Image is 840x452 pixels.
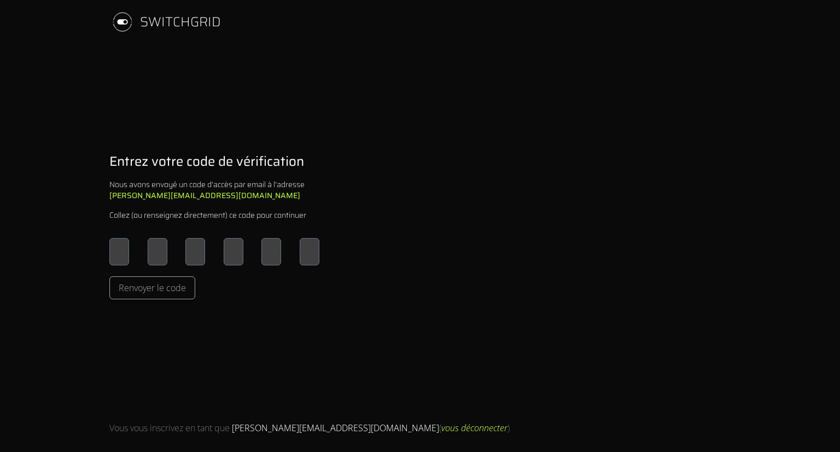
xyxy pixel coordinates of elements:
button: Renvoyer le code [109,276,195,299]
input: Please enter OTP character 2 [148,238,167,265]
input: Please enter OTP character 4 [224,238,243,265]
b: [PERSON_NAME][EMAIL_ADDRESS][DOMAIN_NAME] [109,189,300,201]
input: Please enter OTP character 6 [300,238,319,265]
input: Please enter OTP character 1 [109,238,129,265]
div: SWITCHGRID [140,13,221,31]
div: Nous avons envoyé un code d'accès par email à l'adresse [109,179,319,201]
input: Please enter OTP character 5 [261,238,281,265]
div: Vous vous inscrivez en tant que ( ) [109,421,510,434]
input: Please enter OTP character 3 [185,238,205,265]
div: Collez (ou renseignez directement) ce code pour continuer [109,210,306,221]
h1: Entrez votre code de vérification [109,153,304,170]
span: [PERSON_NAME][EMAIL_ADDRESS][DOMAIN_NAME] [232,422,439,434]
span: vous déconnecter [441,422,507,434]
span: Renvoyer le code [119,281,186,294]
